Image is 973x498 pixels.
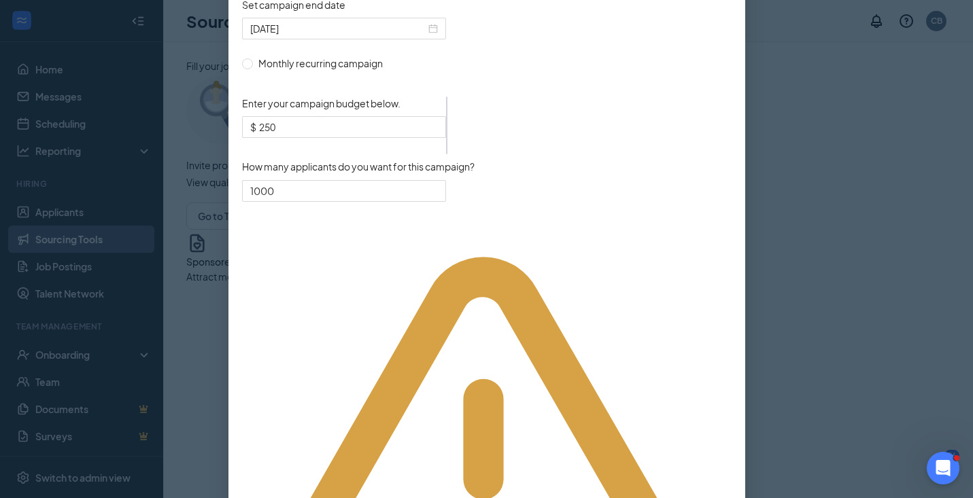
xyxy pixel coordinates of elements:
span: Enter your campaign budget below. [242,96,400,110]
input: 2025-09-25 [250,21,426,36]
span: $ [250,120,256,135]
span: How many applicants do you want for this campaign? [242,160,475,173]
span: Monthly recurring campaign [253,56,388,71]
iframe: Intercom live chat [927,452,959,484]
